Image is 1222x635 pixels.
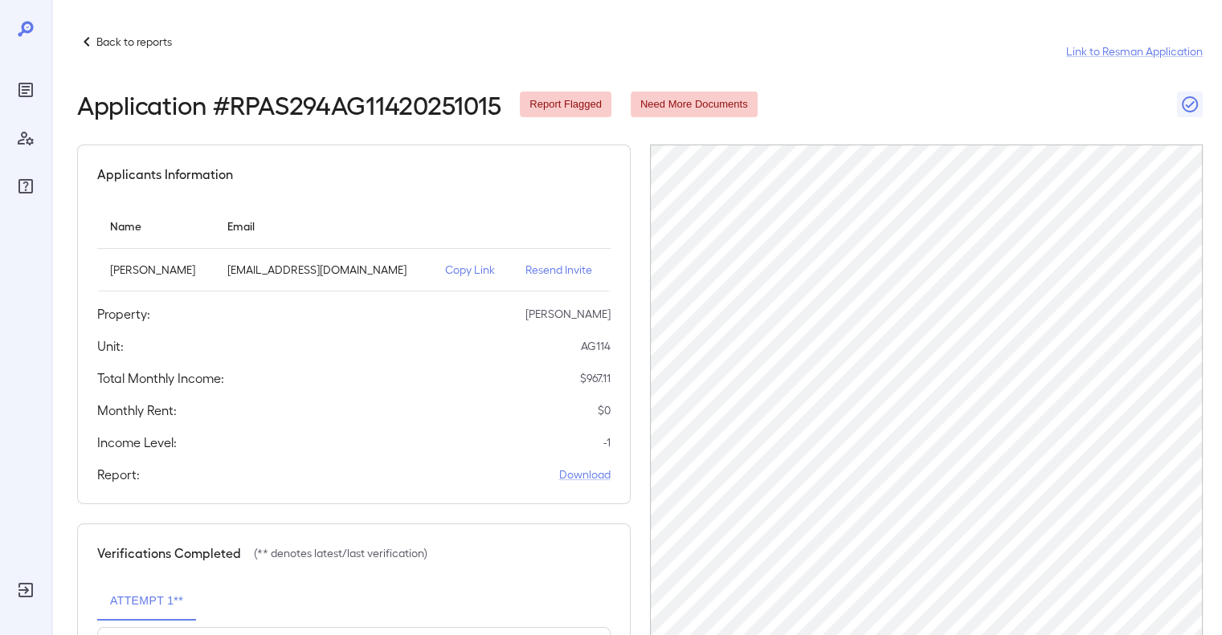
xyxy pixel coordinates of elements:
[97,368,224,388] h5: Total Monthly Income:
[110,262,202,278] p: [PERSON_NAME]
[581,338,611,354] p: AG114
[97,336,124,356] h5: Unit:
[97,165,233,184] h5: Applicants Information
[13,125,39,151] div: Manage Users
[1066,43,1203,59] a: Link to Resman Application
[520,97,611,112] span: Report Flagged
[97,401,177,420] h5: Monthly Rent:
[97,304,150,324] h5: Property:
[1177,92,1203,117] button: Close Report
[97,203,611,291] table: simple table
[603,434,611,450] p: -1
[227,262,419,278] p: [EMAIL_ADDRESS][DOMAIN_NAME]
[97,433,177,452] h5: Income Level:
[559,466,611,482] a: Download
[525,262,598,278] p: Resend Invite
[13,577,39,603] div: Log Out
[445,262,500,278] p: Copy Link
[13,173,39,199] div: FAQ
[580,370,611,386] p: $ 967.11
[97,582,196,621] button: Attempt 1**
[97,543,241,563] h5: Verifications Completed
[254,545,427,561] p: (** denotes latest/last verification)
[97,203,215,249] th: Name
[96,34,172,50] p: Back to reports
[13,77,39,103] div: Reports
[97,465,140,484] h5: Report:
[77,90,501,119] h2: Application # RPAS294AG11420251015
[525,306,611,322] p: [PERSON_NAME]
[215,203,431,249] th: Email
[631,97,758,112] span: Need More Documents
[598,402,611,418] p: $ 0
